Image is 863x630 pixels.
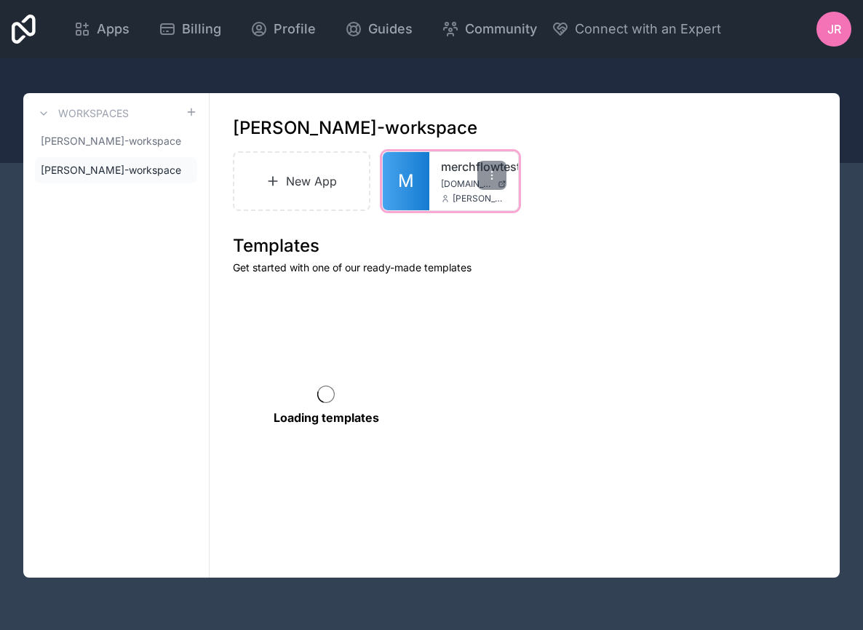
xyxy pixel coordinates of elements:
a: Guides [333,13,424,45]
a: M [383,152,429,210]
a: Workspaces [35,105,129,122]
a: Billing [147,13,233,45]
a: [DOMAIN_NAME] [441,178,507,190]
span: Community [465,19,537,39]
span: [PERSON_NAME]-workspace [41,163,181,178]
a: [PERSON_NAME]-workspace [35,157,197,183]
a: merchflowtest [441,158,507,175]
span: Connect with an Expert [575,19,721,39]
span: Guides [368,19,413,39]
h3: Workspaces [58,106,129,121]
span: Profile [274,19,316,39]
span: [PERSON_NAME]-workspace [41,134,181,148]
a: Community [430,13,549,45]
button: Connect with an Expert [552,19,721,39]
h1: Templates [233,234,816,258]
span: JR [827,20,841,38]
a: [PERSON_NAME]-workspace [35,128,197,154]
span: [DOMAIN_NAME] [441,178,493,190]
a: New App [233,151,370,211]
a: Apps [62,13,141,45]
span: [PERSON_NAME][EMAIL_ADDRESS][DOMAIN_NAME] [453,193,507,204]
span: Apps [97,19,130,39]
span: Billing [182,19,221,39]
a: Profile [239,13,327,45]
p: Get started with one of our ready-made templates [233,260,816,275]
span: M [398,170,414,193]
p: Loading templates [274,409,379,426]
h1: [PERSON_NAME]-workspace [233,116,477,140]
